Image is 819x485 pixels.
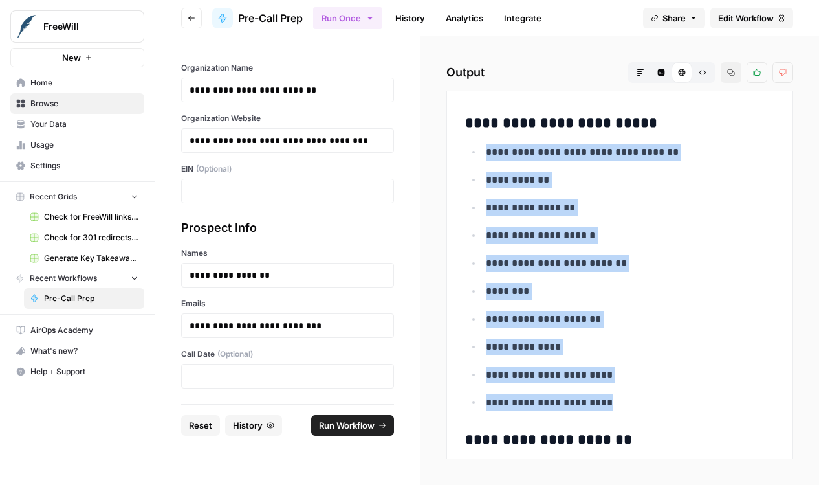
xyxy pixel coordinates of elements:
[319,419,375,432] span: Run Workflow
[189,419,212,432] span: Reset
[30,77,138,89] span: Home
[43,20,122,33] span: FreeWill
[181,113,394,124] label: Organization Website
[643,8,705,28] button: Share
[10,48,144,67] button: New
[181,247,394,259] label: Names
[496,8,549,28] a: Integrate
[30,324,138,336] span: AirOps Academy
[181,163,394,175] label: EIN
[10,10,144,43] button: Workspace: FreeWill
[710,8,793,28] a: Edit Workflow
[181,298,394,310] label: Emails
[30,139,138,151] span: Usage
[10,135,144,155] a: Usage
[15,15,38,38] img: FreeWill Logo
[313,7,382,29] button: Run Once
[62,51,81,64] span: New
[217,348,253,360] span: (Optional)
[438,8,491,28] a: Analytics
[30,191,77,203] span: Recent Grids
[30,160,138,172] span: Settings
[10,155,144,176] a: Settings
[44,293,138,304] span: Pre-Call Prep
[10,320,144,341] a: AirOps Academy
[30,366,138,378] span: Help + Support
[44,253,138,264] span: Generate Key Takeaways from Webinar Transcripts
[233,419,263,432] span: History
[225,415,282,436] button: History
[196,163,232,175] span: (Optional)
[181,219,394,237] div: Prospect Info
[44,211,138,223] span: Check for FreeWill links on partner's external website
[10,361,144,382] button: Help + Support
[10,114,144,135] a: Your Data
[44,232,138,243] span: Check for 301 redirects on page Grid
[212,8,303,28] a: Pre-Call Prep
[24,248,144,269] a: Generate Key Takeaways from Webinar Transcripts
[181,415,220,436] button: Reset
[10,341,144,361] button: What's new?
[10,73,144,93] a: Home
[181,348,394,360] label: Call Date
[238,10,303,26] span: Pre-Call Prep
[30,273,97,284] span: Recent Workflows
[718,12,774,25] span: Edit Workflow
[10,187,144,207] button: Recent Grids
[10,93,144,114] a: Browse
[24,207,144,227] a: Check for FreeWill links on partner's external website
[662,12,686,25] span: Share
[24,227,144,248] a: Check for 301 redirects on page Grid
[311,415,394,436] button: Run Workflow
[388,8,433,28] a: History
[446,62,793,83] h2: Output
[11,341,144,361] div: What's new?
[181,62,394,74] label: Organization Name
[30,118,138,130] span: Your Data
[24,288,144,309] a: Pre-Call Prep
[10,269,144,288] button: Recent Workflows
[30,98,138,109] span: Browse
